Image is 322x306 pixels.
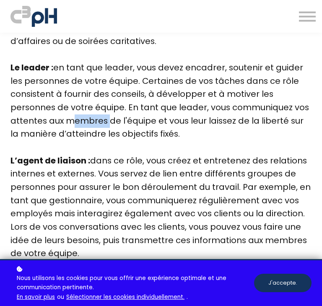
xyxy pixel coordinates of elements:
button: J'accepte. [254,274,312,292]
b: Le leader : [10,62,53,73]
div: dans ce rôle, vous créez et entretenez des relations internes et externes. Vous servez de lien en... [10,154,312,260]
img: logo C3PH [10,4,57,29]
b: L’agent de liaison : [10,155,90,166]
a: Sélectionner les cookies individuellement. [66,293,184,302]
span: Nous utilisons les cookies pour vous offrir une expérience optimale et une communication pertinente. [17,274,248,293]
a: En savoir plus [17,293,55,302]
div: en tant que leader, vous devez encadrer, soutenir et guider les personnes de votre équipe. Certai... [10,61,312,154]
p: ou . [15,265,254,302]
